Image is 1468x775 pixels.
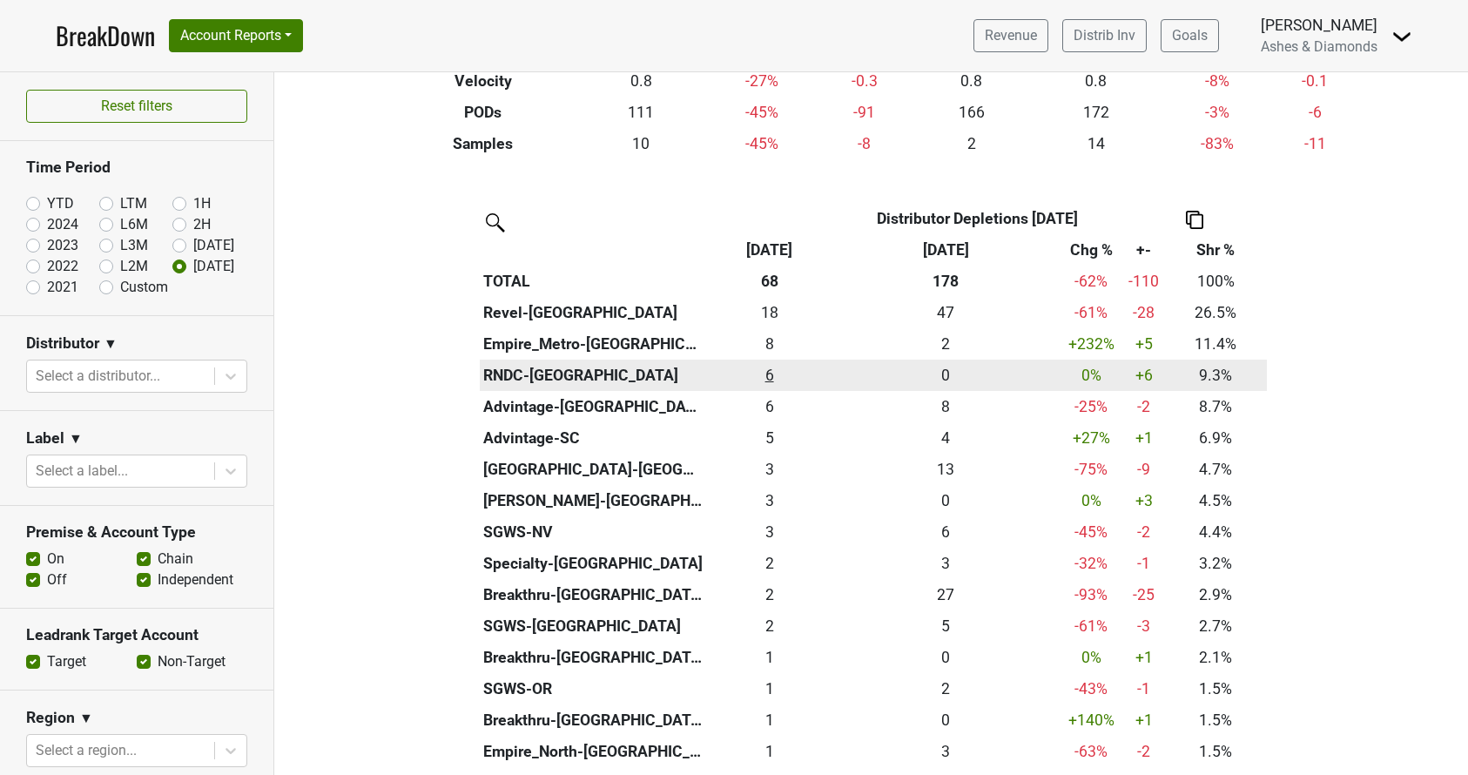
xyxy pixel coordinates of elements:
th: 0 [832,485,1060,516]
th: Advintage-SC [480,422,708,454]
td: -75 % [1060,454,1122,485]
th: Specialty-[GEOGRAPHIC_DATA] [480,548,708,579]
div: +5 [1127,333,1161,355]
td: -3 % [1159,97,1276,128]
td: 2.7% [1165,610,1267,642]
th: 1.750 [832,673,1060,704]
td: -27 % [704,65,820,97]
a: Distrib Inv [1062,19,1147,52]
th: 178 [832,266,1060,297]
label: 1H [193,193,211,214]
th: SGWS-[GEOGRAPHIC_DATA] [480,610,708,642]
div: -25 [1127,583,1161,606]
label: 2021 [47,277,78,298]
div: 0 [836,709,1056,731]
div: 5 [711,427,827,449]
div: -1 [1127,677,1161,700]
td: 3.083 [707,485,832,516]
h3: Label [26,429,64,448]
th: +-: activate to sort column ascending [1122,234,1165,266]
td: 0.8 [909,65,1034,97]
th: RNDC-[GEOGRAPHIC_DATA] [480,360,708,391]
th: Shr %: activate to sort column ascending [1165,234,1267,266]
label: LTM [120,193,147,214]
div: 4 [836,427,1056,449]
td: 2 [909,128,1034,159]
div: 27 [836,583,1056,606]
div: +1 [1127,709,1161,731]
th: 4.667 [832,610,1060,642]
td: -8 % [1159,65,1276,97]
td: 18 [707,297,832,328]
th: 2.333 [832,328,1060,360]
td: 4.4% [1165,516,1267,548]
td: 2.1% [1165,642,1267,673]
td: -61 % [1060,297,1122,328]
span: Ashes & Diamonds [1261,38,1377,55]
th: 0.000 [832,642,1060,673]
th: SGWS-NV [480,516,708,548]
div: -3 [1127,615,1161,637]
div: 0 [836,489,1056,512]
span: -62% [1074,273,1108,290]
div: +1 [1127,427,1161,449]
h3: Region [26,709,75,727]
td: -45 % [704,97,820,128]
th: 0 [832,360,1060,391]
td: -25 % [1060,391,1122,422]
div: -2 [1127,740,1161,763]
td: 1.5% [1165,704,1267,736]
div: 2 [836,333,1056,355]
label: [DATE] [193,256,234,277]
a: Goals [1161,19,1219,52]
th: Samples [388,128,579,159]
td: 2.9% [1165,579,1267,610]
a: Revenue [973,19,1048,52]
th: Aug '25: activate to sort column ascending [707,234,832,266]
td: 11.4% [1165,328,1267,360]
span: ▼ [69,428,83,449]
img: Dropdown Menu [1391,26,1412,47]
td: +232 % [1060,328,1122,360]
td: 0 % [1060,642,1122,673]
td: -45 % [704,128,820,159]
td: -0.1 [1276,65,1355,97]
h3: Premise & Account Type [26,523,247,542]
th: Revel-[GEOGRAPHIC_DATA] [480,297,708,328]
div: 5 [836,615,1056,637]
td: 6.334 [707,360,832,391]
div: +3 [1127,489,1161,512]
td: 1.5% [1165,736,1267,767]
label: L6M [120,214,148,235]
th: Empire_Metro-[GEOGRAPHIC_DATA] [480,328,708,360]
th: Breakthru-[GEOGRAPHIC_DATA] [480,579,708,610]
td: -91 [820,97,909,128]
div: 2 [711,615,827,637]
td: 1.5% [1165,673,1267,704]
td: -6 [1276,97,1355,128]
td: -45 % [1060,516,1122,548]
td: 9.3% [1165,360,1267,391]
th: SGWS-OR [480,673,708,704]
label: Chain [158,549,193,569]
div: +6 [1127,364,1161,387]
th: &nbsp;: activate to sort column ascending [480,234,708,266]
td: 14 [1034,128,1158,159]
th: Distributor Depletions [DATE] [832,203,1122,234]
div: -2 [1127,521,1161,543]
td: -61 % [1060,610,1122,642]
div: -2 [1127,395,1161,418]
span: -110 [1128,273,1159,290]
td: 10 [578,128,703,159]
td: -93 % [1060,579,1122,610]
div: -1 [1127,552,1161,575]
div: 47 [836,301,1056,324]
th: TOTAL [480,266,708,297]
td: -63 % [1060,736,1122,767]
label: Custom [120,277,168,298]
div: 3 [711,458,827,481]
th: 5.500 [832,516,1060,548]
td: 5.93 [707,391,832,422]
td: 0 % [1060,360,1122,391]
td: 8.7% [1165,391,1267,422]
